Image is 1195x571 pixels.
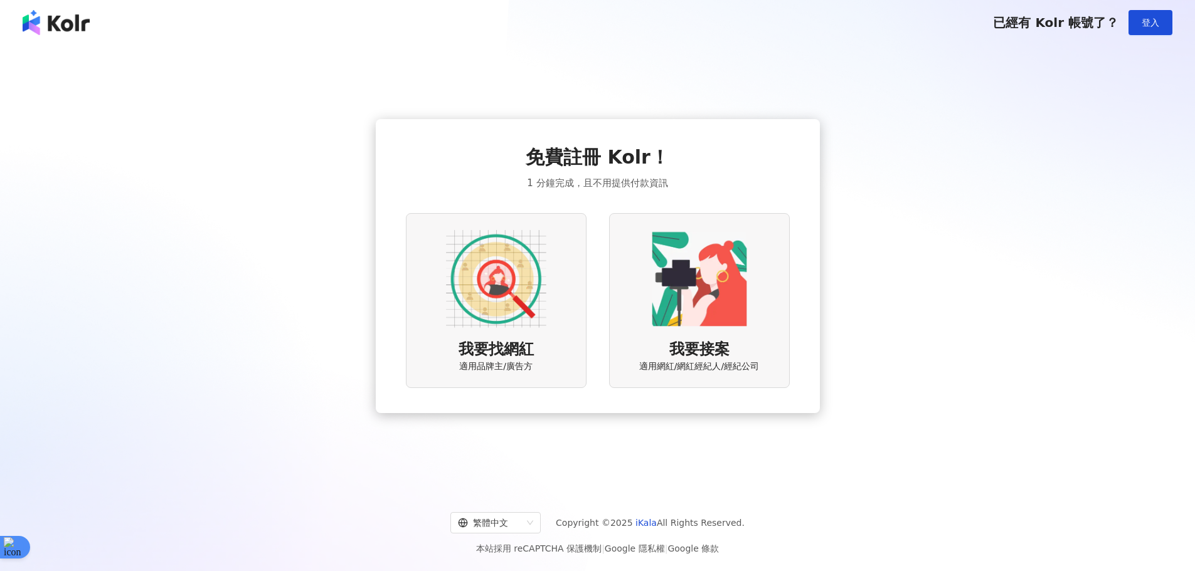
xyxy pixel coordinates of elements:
[526,144,669,170] span: 免費註冊 Kolr！
[665,543,668,553] span: |
[1142,18,1159,28] span: 登入
[556,515,745,530] span: Copyright © 2025 All Rights Reserved.
[639,360,759,373] span: 適用網紅/網紅經紀人/經紀公司
[23,10,90,35] img: logo
[476,541,719,556] span: 本站採用 reCAPTCHA 保護機制
[605,543,665,553] a: Google 隱私權
[527,175,667,191] span: 1 分鐘完成，且不用提供付款資訊
[446,229,546,329] img: AD identity option
[458,513,522,533] div: 繁體中文
[459,339,534,360] span: 我要找網紅
[649,229,750,329] img: KOL identity option
[459,360,533,373] span: 適用品牌主/廣告方
[667,543,719,553] a: Google 條款
[635,518,657,528] a: iKala
[993,15,1118,30] span: 已經有 Kolr 帳號了？
[1129,10,1172,35] button: 登入
[669,339,730,360] span: 我要接案
[602,543,605,553] span: |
